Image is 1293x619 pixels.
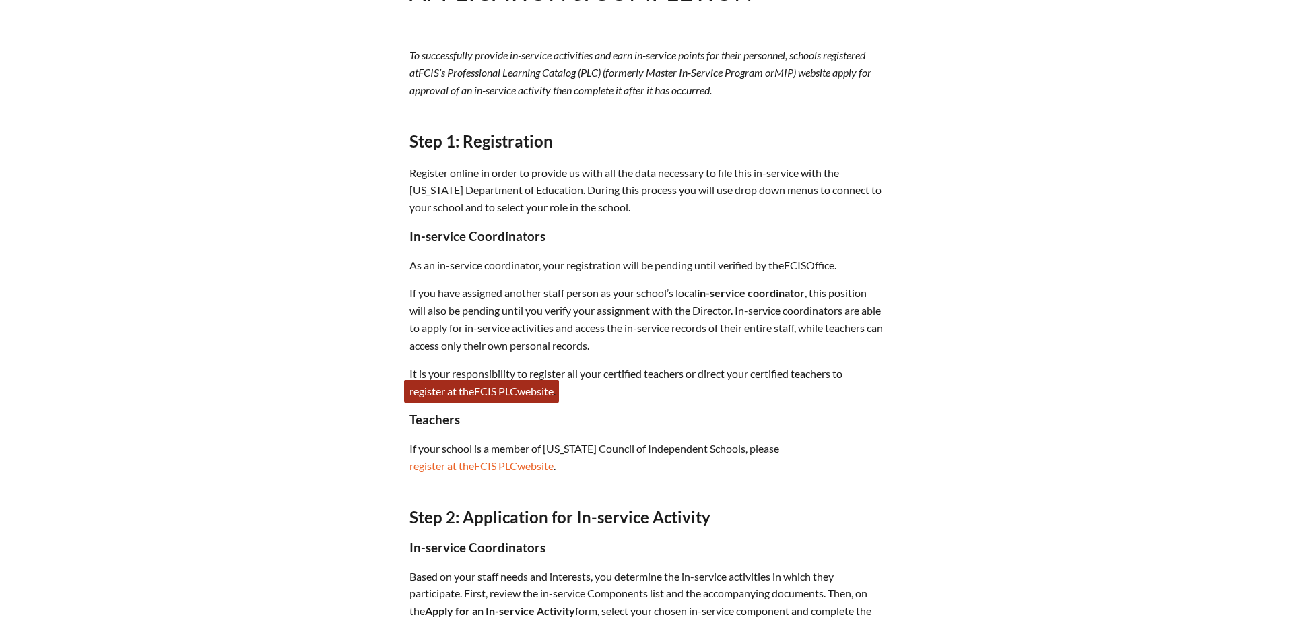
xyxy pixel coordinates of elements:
[418,66,439,79] span: FCIS
[404,380,559,403] a: register at theFCIS PLCwebsite
[697,286,805,299] strong: in-service coordinator
[409,365,884,400] p: It is your responsibility to register all your certified teachers or direct your certified teache...
[409,440,884,475] p: If your school is a member of [US_STATE] Council of Independent Schools, please .
[409,229,884,244] h3: In-service Coordinators
[409,412,884,427] h3: Teachers
[498,385,517,397] span: PLC
[409,131,884,151] h2: Step 1: Registration
[409,507,884,527] h2: Step 2: Application for In-service Activity
[409,46,884,99] p: To successfully provide in-service activities and earn in-service points for their personnel, sch...
[581,66,598,79] span: PLC
[474,385,496,397] span: FCIS
[784,259,806,271] span: FCIS
[409,164,884,217] p: Register online in order to provide us with all the data necessary to file this in-service with t...
[474,459,496,472] span: FCIS
[774,66,793,79] span: MIP
[409,540,884,555] h3: In-service Coordinators
[409,257,884,274] p: As an in-service coordinator, your registration will be pending until verified by the Office.
[404,455,559,478] a: register at theFCIS PLCwebsite
[425,604,575,617] strong: Apply for an In-service Activity
[409,284,884,354] p: If you have assigned another staff person as your school’s local , this position will also be pen...
[498,459,517,472] span: PLC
